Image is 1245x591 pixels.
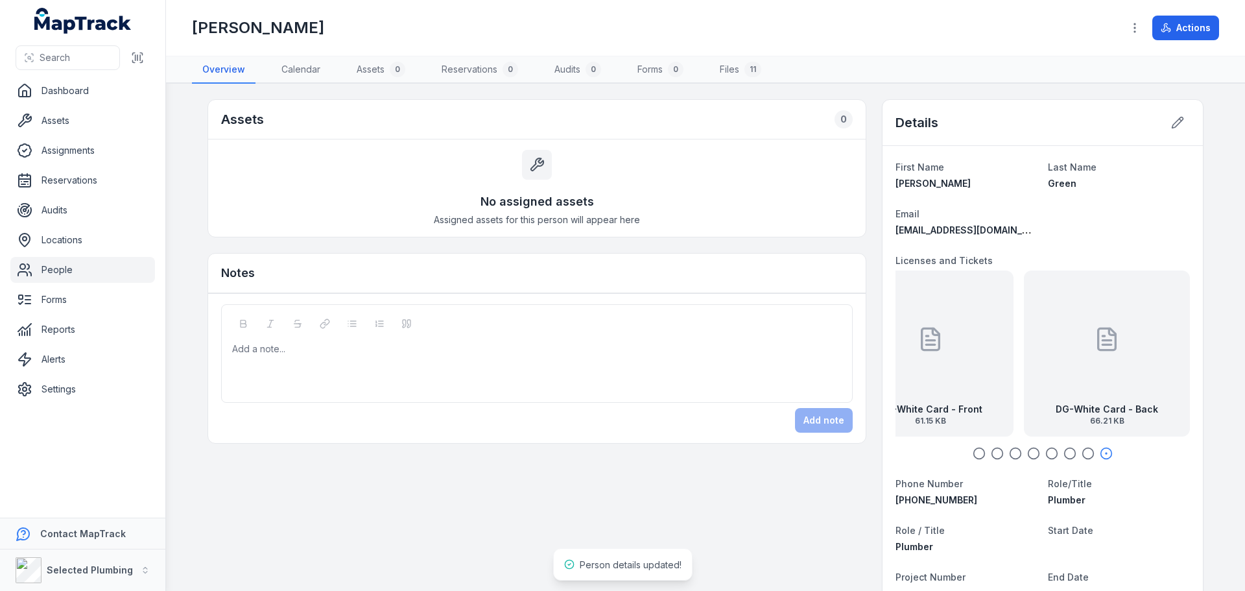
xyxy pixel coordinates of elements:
[586,62,601,77] div: 0
[221,110,264,128] h2: Assets
[10,197,155,223] a: Audits
[895,162,944,173] span: First Name
[10,346,155,372] a: Alerts
[1048,162,1097,173] span: Last Name
[709,56,772,84] a: Files11
[10,227,155,253] a: Locations
[480,193,594,211] h3: No assigned assets
[744,62,761,77] div: 11
[895,178,971,189] span: [PERSON_NAME]
[1152,16,1219,40] button: Actions
[346,56,416,84] a: Assets0
[10,257,155,283] a: People
[1048,494,1085,505] span: Plumber
[895,224,1052,235] span: [EMAIL_ADDRESS][DOMAIN_NAME]
[431,56,528,84] a: Reservations0
[895,572,966,583] span: Project Number
[10,376,155,402] a: Settings
[835,110,853,128] div: 0
[1056,403,1158,416] strong: DG-White Card - Back
[544,56,611,84] a: Audits0
[10,138,155,163] a: Assignments
[668,62,683,77] div: 0
[221,264,255,282] h3: Notes
[1048,525,1093,536] span: Start Date
[10,287,155,313] a: Forms
[40,51,70,64] span: Search
[627,56,694,84] a: Forms0
[40,528,126,539] strong: Contact MapTrack
[879,403,982,416] strong: DG-White Card - Front
[895,478,963,489] span: Phone Number
[895,541,933,552] span: Plumber
[1056,416,1158,426] span: 66.21 KB
[47,564,133,575] strong: Selected Plumbing
[895,114,938,132] h2: Details
[10,317,155,343] a: Reports
[895,525,945,536] span: Role / Title
[879,416,982,426] span: 61.15 KB
[34,8,132,34] a: MapTrack
[390,62,405,77] div: 0
[895,494,977,505] span: [PHONE_NUMBER]
[895,255,993,266] span: Licenses and Tickets
[10,108,155,134] a: Assets
[1048,478,1092,489] span: Role/Title
[1048,178,1076,189] span: Green
[192,18,324,38] h1: [PERSON_NAME]
[895,208,919,219] span: Email
[16,45,120,70] button: Search
[434,213,640,226] span: Assigned assets for this person will appear here
[192,56,255,84] a: Overview
[503,62,518,77] div: 0
[10,167,155,193] a: Reservations
[1048,572,1089,583] span: End Date
[10,78,155,104] a: Dashboard
[271,56,331,84] a: Calendar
